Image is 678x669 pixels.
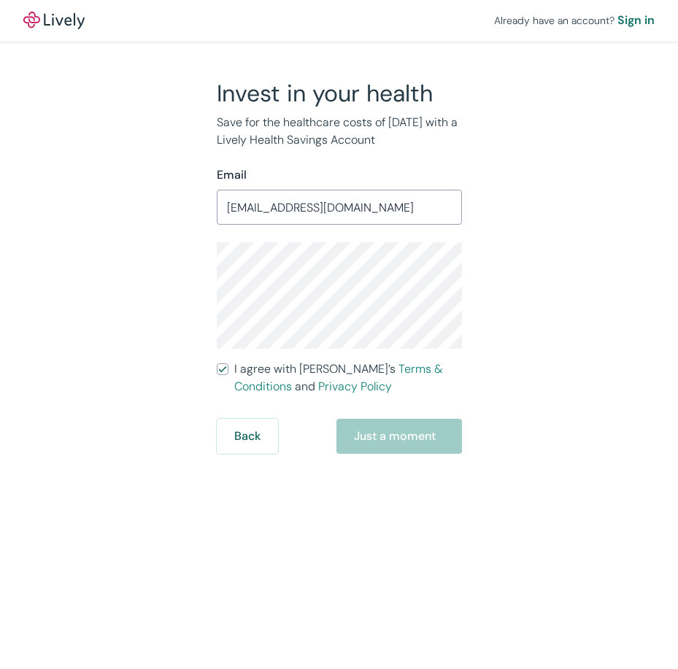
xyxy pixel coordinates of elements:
[217,419,278,454] button: Back
[217,79,462,108] h2: Invest in your health
[494,12,655,29] div: Already have an account?
[617,12,655,29] a: Sign in
[23,12,85,29] a: LivelyLively
[234,360,462,395] span: I agree with [PERSON_NAME]’s and
[217,166,247,184] label: Email
[217,114,462,149] p: Save for the healthcare costs of [DATE] with a Lively Health Savings Account
[23,12,85,29] img: Lively
[318,379,392,394] a: Privacy Policy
